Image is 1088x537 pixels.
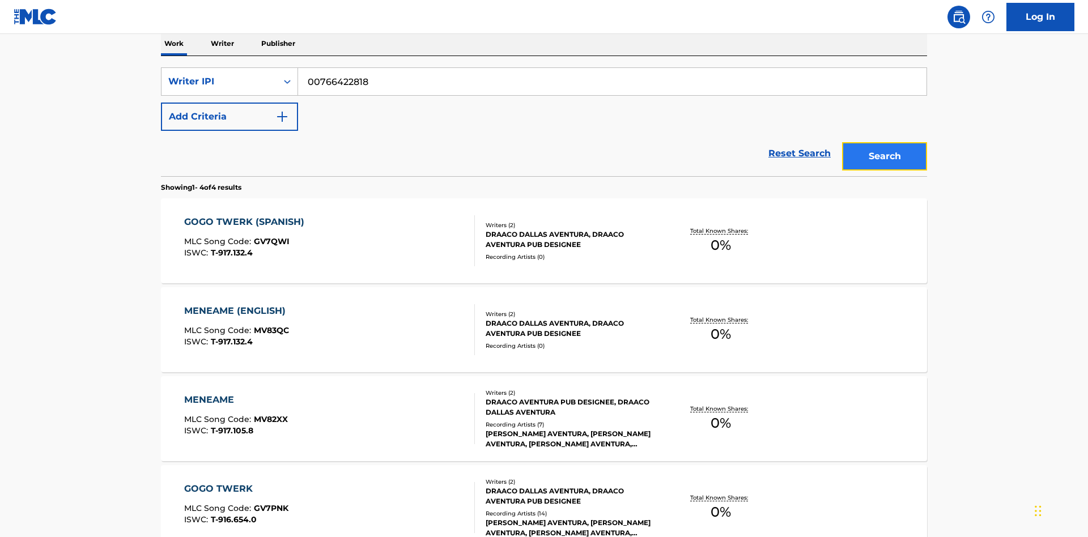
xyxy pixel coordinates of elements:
div: Writer IPI [168,75,270,88]
p: Total Known Shares: [690,493,751,502]
img: MLC Logo [14,8,57,25]
a: Reset Search [763,141,836,166]
div: Writers ( 2 ) [486,221,657,229]
div: Recording Artists ( 0 ) [486,253,657,261]
div: Writers ( 2 ) [486,389,657,397]
span: MLC Song Code : [184,236,254,246]
div: Drag [1035,494,1042,528]
span: GV7PNK [254,503,288,513]
span: T-916.654.0 [211,514,257,525]
a: Public Search [947,6,970,28]
a: MENEAMEMLC Song Code:MV82XXISWC:T-917.105.8Writers (2)DRAACO AVENTURA PUB DESIGNEE, DRAACO DALLAS... [161,376,927,461]
span: MV82XX [254,414,288,424]
span: ISWC : [184,425,211,436]
span: GV7QWI [254,236,290,246]
div: GOGO TWERK [184,482,288,496]
span: 0 % [711,413,731,433]
span: T-917.132.4 [211,336,253,347]
a: Log In [1006,3,1074,31]
img: 9d2ae6d4665cec9f34b9.svg [275,110,289,123]
button: Add Criteria [161,103,298,131]
div: Writers ( 2 ) [486,310,657,318]
span: ISWC : [184,248,211,258]
div: Recording Artists ( 14 ) [486,509,657,518]
p: Total Known Shares: [690,227,751,235]
form: Search Form [161,67,927,176]
div: [PERSON_NAME] AVENTURA, [PERSON_NAME] AVENTURA, [PERSON_NAME] AVENTURA, [PERSON_NAME] AVENTURA, [... [486,429,657,449]
span: 0 % [711,502,731,522]
a: MENEAME (ENGLISH)MLC Song Code:MV83QCISWC:T-917.132.4Writers (2)DRAACO DALLAS AVENTURA, DRAACO AV... [161,287,927,372]
span: 0 % [711,324,731,344]
span: ISWC : [184,336,211,347]
span: 0 % [711,235,731,255]
span: MV83QC [254,325,289,335]
span: MLC Song Code : [184,325,254,335]
a: GOGO TWERK (SPANISH)MLC Song Code:GV7QWIISWC:T-917.132.4Writers (2)DRAACO DALLAS AVENTURA, DRAACO... [161,198,927,283]
div: Recording Artists ( 0 ) [486,342,657,350]
div: DRAACO AVENTURA PUB DESIGNEE, DRAACO DALLAS AVENTURA [486,397,657,417]
iframe: Chat Widget [1031,483,1088,537]
span: ISWC : [184,514,211,525]
div: MENEAME (ENGLISH) [184,304,291,318]
span: T-917.105.8 [211,425,253,436]
img: help [981,10,995,24]
p: Work [161,32,187,56]
p: Publisher [258,32,299,56]
img: search [952,10,966,24]
span: MLC Song Code : [184,503,254,513]
div: DRAACO DALLAS AVENTURA, DRAACO AVENTURA PUB DESIGNEE [486,486,657,506]
p: Writer [207,32,237,56]
span: MLC Song Code : [184,414,254,424]
div: DRAACO DALLAS AVENTURA, DRAACO AVENTURA PUB DESIGNEE [486,229,657,250]
div: Recording Artists ( 7 ) [486,420,657,429]
p: Showing 1 - 4 of 4 results [161,182,241,193]
div: MENEAME [184,393,288,407]
div: DRAACO DALLAS AVENTURA, DRAACO AVENTURA PUB DESIGNEE [486,318,657,339]
div: Help [977,6,1000,28]
p: Total Known Shares: [690,316,751,324]
span: T-917.132.4 [211,248,253,258]
p: Total Known Shares: [690,404,751,413]
button: Search [842,142,927,171]
div: GOGO TWERK (SPANISH) [184,215,310,229]
div: Writers ( 2 ) [486,478,657,486]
